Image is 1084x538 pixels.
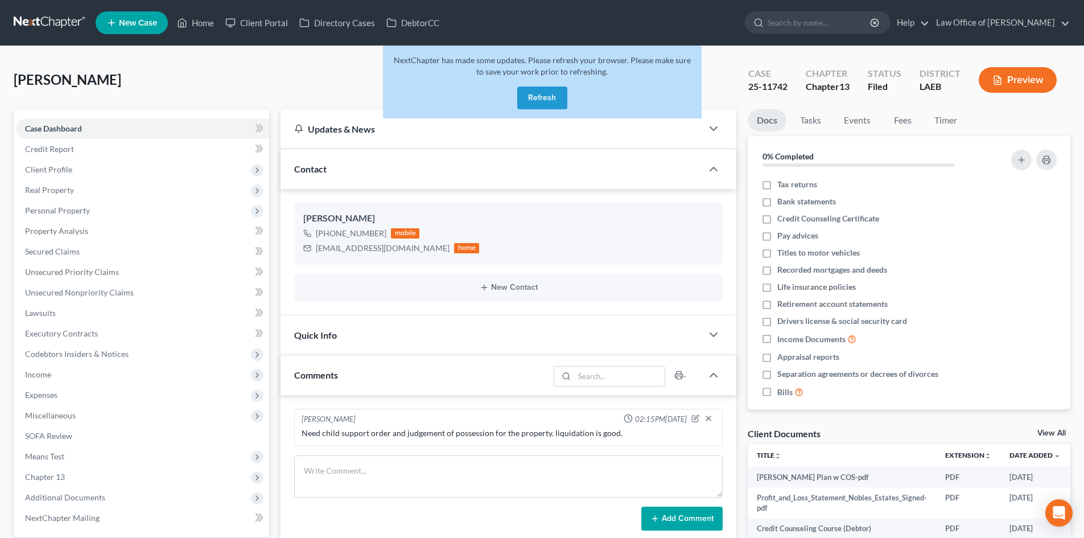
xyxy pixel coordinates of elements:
[748,487,936,519] td: Profit_and_Loss_Statement_Nobles_Estates_Signed-pdf
[16,303,269,323] a: Lawsuits
[25,144,74,154] span: Credit Report
[777,264,887,276] span: Recorded mortgages and deeds
[294,330,337,340] span: Quick Info
[302,428,715,439] div: Need child support order and judgement of possession for the property. liquidation is good.
[171,13,220,33] a: Home
[748,80,788,93] div: 25-11742
[25,390,57,400] span: Expenses
[920,80,961,93] div: LAEB
[25,124,82,133] span: Case Dashboard
[25,308,56,318] span: Lawsuits
[936,467,1000,487] td: PDF
[641,507,723,531] button: Add Comment
[16,508,269,528] a: NextChapter Mailing
[25,226,88,236] span: Property Analysis
[748,109,786,132] a: Docs
[25,247,80,256] span: Secured Claims
[575,367,665,386] input: Search...
[945,451,991,459] a: Extensionunfold_more
[777,230,818,241] span: Pay advices
[925,109,966,132] a: Timer
[394,55,691,76] span: NextChapter has made some updates. Please refresh your browser. Please make sure to save your wor...
[891,13,929,33] a: Help
[391,228,419,239] div: mobile
[16,241,269,262] a: Secured Claims
[777,247,860,258] span: Titles to motor vehicles
[777,351,839,363] span: Appraisal reports
[294,369,338,380] span: Comments
[868,80,901,93] div: Filed
[1037,429,1066,437] a: View All
[1000,467,1070,487] td: [DATE]
[839,81,850,92] span: 13
[16,221,269,241] a: Property Analysis
[16,282,269,303] a: Unsecured Nonpriority Claims
[868,67,901,80] div: Status
[220,13,294,33] a: Client Portal
[302,414,356,425] div: [PERSON_NAME]
[25,513,100,523] span: NextChapter Mailing
[777,196,836,207] span: Bank statements
[1000,487,1070,519] td: [DATE]
[25,349,129,359] span: Codebtors Insiders & Notices
[777,298,888,310] span: Retirement account statements
[806,80,850,93] div: Chapter
[791,109,830,132] a: Tasks
[1045,499,1073,527] div: Open Intercom Messenger
[984,453,991,459] i: unfold_more
[294,13,381,33] a: Directory Cases
[1054,453,1061,459] i: expand_more
[777,281,856,293] span: Life insurance policies
[25,369,51,379] span: Income
[517,87,567,109] button: Refresh
[930,13,1070,33] a: Law Office of [PERSON_NAME]
[774,453,781,459] i: unfold_more
[316,243,450,254] div: [EMAIL_ADDRESS][DOMAIN_NAME]
[119,19,157,27] span: New Case
[777,334,846,345] span: Income Documents
[303,212,714,225] div: [PERSON_NAME]
[16,262,269,282] a: Unsecured Priority Claims
[25,492,105,502] span: Additional Documents
[25,328,98,338] span: Executory Contracts
[25,185,74,195] span: Real Property
[14,71,121,88] span: [PERSON_NAME]
[1009,451,1061,459] a: Date Added expand_more
[25,267,119,277] span: Unsecured Priority Claims
[777,368,938,380] span: Separation agreements or decrees of divorces
[294,123,689,135] div: Updates & News
[757,451,781,459] a: Titleunfold_more
[777,179,817,190] span: Tax returns
[25,431,72,441] span: SOFA Review
[835,109,880,132] a: Events
[294,163,327,174] span: Contact
[16,118,269,139] a: Case Dashboard
[979,67,1057,93] button: Preview
[777,387,793,398] span: Bills
[25,451,64,461] span: Means Test
[16,139,269,159] a: Credit Report
[920,67,961,80] div: District
[16,426,269,446] a: SOFA Review
[748,467,936,487] td: [PERSON_NAME] Plan w COS-pdf
[25,410,76,420] span: Miscellaneous
[316,228,386,239] div: [PHONE_NUMBER]
[748,67,788,80] div: Case
[777,213,879,224] span: Credit Counseling Certificate
[25,206,90,215] span: Personal Property
[768,12,872,33] input: Search by name...
[762,151,814,161] strong: 0% Completed
[936,487,1000,519] td: PDF
[25,472,65,482] span: Chapter 13
[16,323,269,344] a: Executory Contracts
[25,165,72,174] span: Client Profile
[25,288,134,297] span: Unsecured Nonpriority Claims
[748,428,821,440] div: Client Documents
[454,243,479,253] div: home
[884,109,921,132] a: Fees
[806,67,850,80] div: Chapter
[777,315,907,327] span: Drivers license & social security card
[303,283,714,292] button: New Contact
[635,414,687,425] span: 02:15PM[DATE]
[381,13,445,33] a: DebtorCC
